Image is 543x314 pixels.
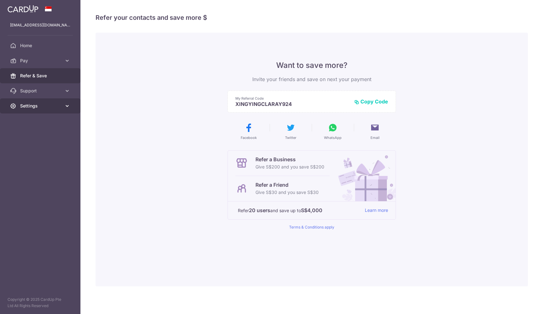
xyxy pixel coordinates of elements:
[255,181,319,189] p: Refer a Friend
[20,88,62,94] span: Support
[285,135,296,140] span: Twitter
[314,123,351,140] button: WhatsApp
[272,123,309,140] button: Twitter
[249,207,270,214] strong: 20 users
[332,151,396,201] img: Refer
[56,4,69,10] span: Help
[230,123,267,140] button: Facebook
[241,135,257,140] span: Facebook
[235,101,349,107] p: XINGYINGCLARAY924
[356,123,393,140] button: Email
[20,42,62,49] span: Home
[365,207,388,214] a: Learn more
[8,5,38,13] img: CardUp
[354,98,388,105] button: Copy Code
[301,207,322,214] strong: S$4,000
[228,60,396,70] p: Want to save more?
[255,189,319,196] p: Give S$30 and you save S$30
[96,13,528,23] h4: Refer your contacts and save more $
[235,96,349,101] p: My Referral Code
[10,22,70,28] p: [EMAIL_ADDRESS][DOMAIN_NAME]
[289,225,334,229] a: Terms & Conditions apply
[255,163,324,171] p: Give S$200 and you save S$200
[20,58,62,64] span: Pay
[238,207,360,214] p: Refer and save up to
[20,103,62,109] span: Settings
[370,135,380,140] span: Email
[255,156,324,163] p: Refer a Business
[228,75,396,83] p: Invite your friends and save on next your payment
[324,135,342,140] span: WhatsApp
[20,73,62,79] span: Refer & Save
